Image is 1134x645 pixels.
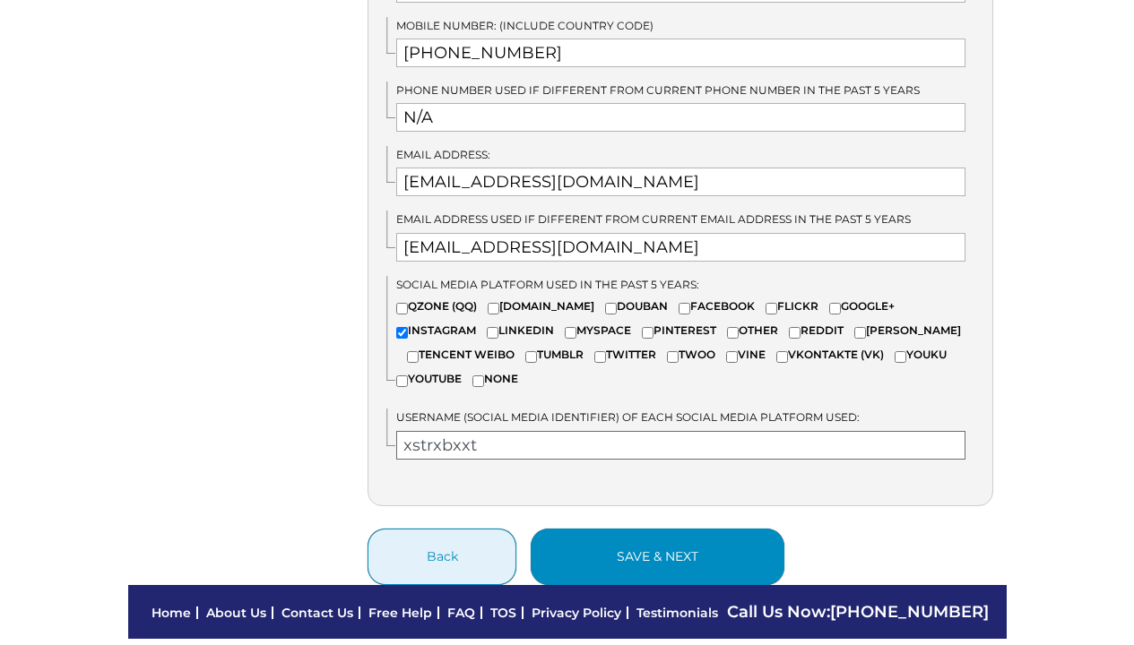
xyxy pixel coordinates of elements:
span: Phone number used if different from current phone number in the past 5 years [396,83,920,97]
label: PINTEREST [642,322,716,339]
input: REDDIT [789,327,801,339]
label: [DOMAIN_NAME] [488,297,594,314]
label: GOOGLE+ [829,297,895,314]
input: YOUKU [895,351,906,363]
label: VINE [726,346,766,363]
a: Free Help [368,605,432,621]
input: OTHER [727,327,739,339]
input: GOOGLE+ [829,303,841,314]
label: TWITTER [594,346,656,363]
label: DOUBAN [605,297,668,314]
label: TUMBLR [525,346,584,363]
input: MYSPACE [565,327,576,339]
input: TWITTER [594,351,606,363]
span: Email address used if different from current email address in the past 5 years [396,212,911,226]
span: Mobile Number: (Include country code) [396,19,654,32]
label: FACEBOOK [679,297,755,314]
a: Privacy Policy [532,605,621,621]
a: FAQ [447,605,475,621]
label: YOUTUBE [396,370,462,387]
input: PINTEREST [642,327,654,339]
label: TENCENT WEIBO [407,346,515,363]
a: Testimonials [636,605,718,621]
input: VINE [726,351,738,363]
label: YOUKU [895,346,947,363]
span: Username (Social Media Identifier) of each social media platform used: [396,410,860,424]
label: REDDIT [789,322,844,339]
input: TWOO [667,351,679,363]
input: VKONTAKTE (VK) [776,351,788,363]
input: FLICKR [766,303,777,314]
input: LINKEDIN [487,327,498,339]
label: MYSPACE [565,322,631,339]
span: Call Us Now: [727,602,989,622]
label: [PERSON_NAME] [854,322,961,339]
input: INSTAGRAM [396,327,408,339]
input: FACEBOOK [679,303,690,314]
a: Home [151,605,191,621]
span: Social media platform used in the past 5 years: [396,278,699,291]
a: Contact Us [281,605,353,621]
input: [DOMAIN_NAME] [488,303,499,314]
button: save & next [531,529,784,585]
a: [PHONE_NUMBER] [830,602,989,622]
label: VKONTAKTE (VK) [776,346,884,363]
label: LINKEDIN [487,322,554,339]
input: YOUTUBE [396,375,408,387]
label: NONE [472,370,518,387]
input: NONE [472,375,484,387]
label: INSTAGRAM [396,322,476,339]
button: Back [368,529,516,585]
input: [PERSON_NAME] [854,327,866,339]
a: TOS [490,605,516,621]
input: TUMBLR [525,351,537,363]
label: FLICKR [766,297,818,314]
label: QZONE (QQ) [396,297,477,314]
label: OTHER [727,322,778,339]
a: About Us [206,605,266,621]
input: TENCENT WEIBO [407,351,419,363]
input: QZONE (QQ) [396,303,408,314]
span: Email Address: [396,148,490,161]
label: TWOO [667,346,715,363]
input: DOUBAN [605,303,617,314]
